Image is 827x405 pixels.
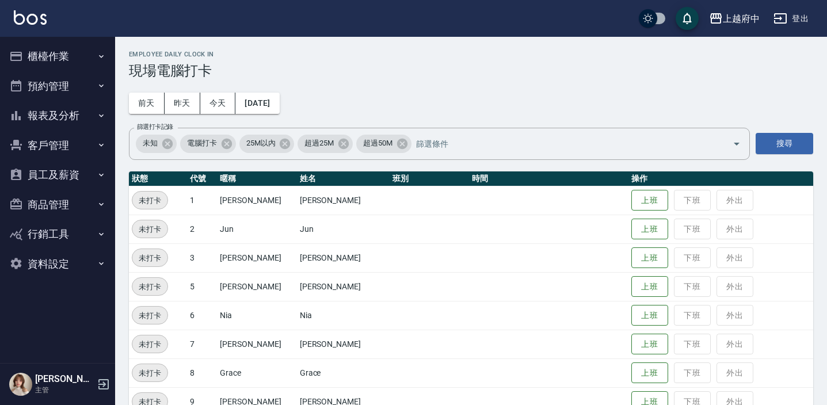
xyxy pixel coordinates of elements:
[137,123,173,131] label: 篩選打卡記錄
[5,249,110,279] button: 資料設定
[297,243,390,272] td: [PERSON_NAME]
[129,51,813,58] h2: Employee Daily Clock In
[756,133,813,154] button: 搜尋
[413,133,712,154] input: 篩選條件
[35,385,94,395] p: 主管
[5,219,110,249] button: 行銷工具
[217,215,296,243] td: Jun
[129,63,813,79] h3: 現場電腦打卡
[727,135,746,153] button: Open
[217,330,296,358] td: [PERSON_NAME]
[469,171,628,186] th: 時間
[239,137,283,149] span: 25M以內
[217,301,296,330] td: Nia
[704,7,764,30] button: 上越府中
[5,41,110,71] button: 櫃檯作業
[631,276,668,297] button: 上班
[217,171,296,186] th: 暱稱
[631,219,668,240] button: 上班
[631,334,668,355] button: 上班
[9,373,32,396] img: Person
[180,137,224,149] span: 電腦打卡
[297,186,390,215] td: [PERSON_NAME]
[5,131,110,161] button: 客戶管理
[187,358,217,387] td: 8
[297,272,390,301] td: [PERSON_NAME]
[187,171,217,186] th: 代號
[136,137,165,149] span: 未知
[5,71,110,101] button: 預約管理
[132,367,167,379] span: 未打卡
[298,137,341,149] span: 超過25M
[5,190,110,220] button: 商品管理
[217,272,296,301] td: [PERSON_NAME]
[297,171,390,186] th: 姓名
[129,93,165,114] button: 前天
[356,135,411,153] div: 超過50M
[769,8,813,29] button: 登出
[5,160,110,190] button: 員工及薪資
[129,171,187,186] th: 狀態
[180,135,236,153] div: 電腦打卡
[187,186,217,215] td: 1
[217,358,296,387] td: Grace
[187,330,217,358] td: 7
[723,12,760,26] div: 上越府中
[187,272,217,301] td: 5
[132,310,167,322] span: 未打卡
[35,373,94,385] h5: [PERSON_NAME]
[200,93,236,114] button: 今天
[297,301,390,330] td: Nia
[132,223,167,235] span: 未打卡
[631,362,668,384] button: 上班
[356,137,399,149] span: 超過50M
[165,93,200,114] button: 昨天
[132,281,167,293] span: 未打卡
[235,93,279,114] button: [DATE]
[217,186,296,215] td: [PERSON_NAME]
[5,101,110,131] button: 報表及分析
[136,135,177,153] div: 未知
[297,215,390,243] td: Jun
[187,243,217,272] td: 3
[631,305,668,326] button: 上班
[628,171,813,186] th: 操作
[132,338,167,350] span: 未打卡
[14,10,47,25] img: Logo
[297,330,390,358] td: [PERSON_NAME]
[298,135,353,153] div: 超過25M
[631,190,668,211] button: 上班
[676,7,699,30] button: save
[631,247,668,269] button: 上班
[187,301,217,330] td: 6
[187,215,217,243] td: 2
[132,252,167,264] span: 未打卡
[390,171,469,186] th: 班別
[132,194,167,207] span: 未打卡
[297,358,390,387] td: Grace
[239,135,295,153] div: 25M以內
[217,243,296,272] td: [PERSON_NAME]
